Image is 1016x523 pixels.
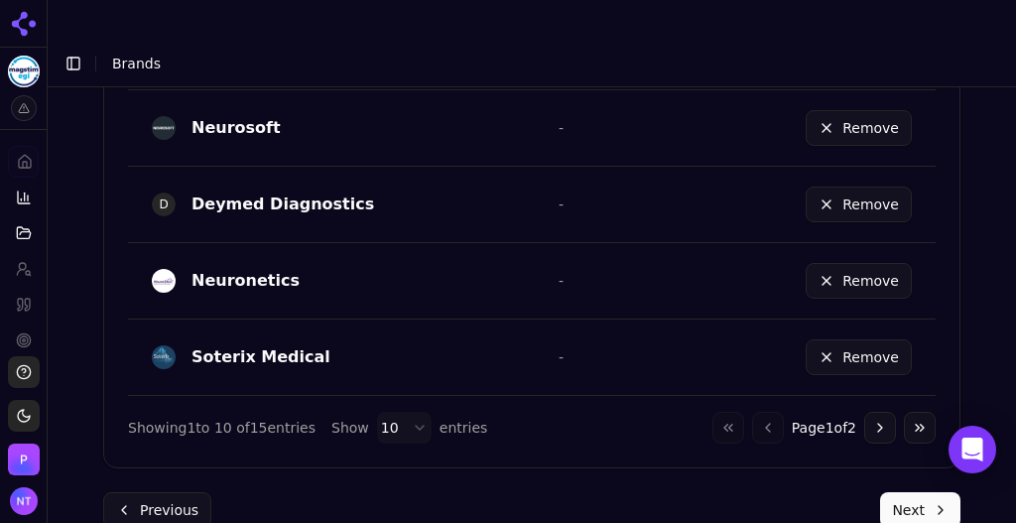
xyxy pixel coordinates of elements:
img: neuronetics [152,269,176,293]
span: D [152,193,176,216]
span: Show [331,418,369,438]
img: Perrill [8,444,40,475]
button: Remove [806,187,912,222]
div: Soterix Medical [191,345,330,369]
span: - [559,349,564,365]
button: Remove [806,263,912,299]
button: Open user button [10,487,38,515]
img: Nate Tower [10,487,38,515]
img: Magstim [8,56,40,87]
img: neurosoft [152,116,176,140]
span: entries [440,418,488,438]
div: Deymed Diagnostics [191,193,374,216]
span: - [559,196,564,212]
span: Brands [112,56,161,71]
button: Current brand: Magstim [8,56,40,87]
span: - [559,120,564,136]
button: Remove [806,110,912,146]
span: - [559,273,564,289]
nav: breadcrumb [112,54,161,73]
div: Showing 1 to 10 of 15 entries [128,418,316,438]
div: Open Intercom Messenger [949,426,996,473]
span: Page 1 of 2 [792,418,856,438]
div: Neurosoft [191,116,281,140]
img: soterix medical [152,345,176,369]
button: Remove [806,339,912,375]
button: Open organization switcher [8,444,40,475]
div: Neuronetics [191,269,300,293]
